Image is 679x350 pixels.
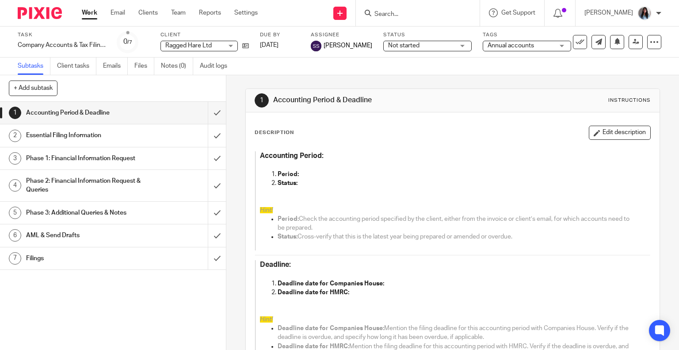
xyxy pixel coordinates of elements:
[388,42,420,49] span: Not started
[26,106,141,119] h1: Accounting Period & Deadline
[273,96,471,105] h1: Accounting Period & Deadline
[637,6,652,20] img: 1653117891607.jpg
[278,281,384,287] strong: Deadline date for Companies House:
[278,325,630,340] span: Mention the filing deadline for this accounting period with Companies House. Verify if the deadli...
[278,180,298,186] strong: Status:
[18,58,50,75] a: Subtasks
[9,152,21,165] div: 3
[134,58,154,75] a: Files
[161,58,193,75] a: Notes (0)
[9,207,21,219] div: 5
[138,8,158,17] a: Clients
[111,8,125,17] a: Email
[260,152,324,159] strong: Accounting Period:
[18,31,106,38] label: Task
[18,7,62,19] img: Pixie
[9,229,21,242] div: 6
[82,8,97,17] a: Work
[103,58,128,75] a: Emails
[9,179,21,192] div: 4
[26,229,141,242] h1: AML & Send Drafts
[26,174,141,197] h1: Phase 2: Financial Information Request & Queries
[127,40,132,45] small: /7
[123,37,132,47] div: 0
[278,343,349,350] span: Deadline date for HMRC:
[278,171,299,177] strong: Period:
[57,58,96,75] a: Client tasks
[9,81,57,96] button: + Add subtask
[255,93,269,108] div: 1
[311,31,372,38] label: Assignee
[260,31,300,38] label: Due by
[18,41,106,50] div: Company Accounts & Tax Filing (2024-25)
[374,11,453,19] input: Search
[26,152,141,165] h1: Phase 1: Financial Information Request
[26,206,141,219] h1: Phase 3: Additional Queries & Notes
[278,325,384,331] span: Deadline date for Companies House:
[260,42,278,48] span: [DATE]
[298,234,512,240] span: Cross-verify that this is the latest year being prepared or amended or overdue.
[234,8,258,17] a: Settings
[9,130,21,142] div: 2
[200,58,234,75] a: Audit logs
[18,41,106,50] div: Company Accounts &amp; Tax Filing (2024-25)
[9,252,21,265] div: 7
[483,31,571,38] label: Tags
[501,10,535,16] span: Get Support
[278,289,349,296] strong: Deadline date for HMRC:
[324,41,372,50] span: [PERSON_NAME]
[383,31,472,38] label: Status
[260,207,273,213] span: Hint!
[278,234,298,240] span: Status:
[26,252,141,265] h1: Filings
[9,107,21,119] div: 1
[199,8,221,17] a: Reports
[311,41,321,51] img: svg%3E
[488,42,534,49] span: Annual accounts
[171,8,186,17] a: Team
[278,216,631,231] span: Check the accounting period specified by the client, either from the invoice or client’s email, f...
[160,31,249,38] label: Client
[165,42,212,49] span: Ragged Hare Ltd
[260,261,291,268] strong: Deadline:
[608,97,651,104] div: Instructions
[584,8,633,17] p: [PERSON_NAME]
[278,216,299,222] span: Period:
[589,126,651,140] button: Edit description
[26,129,141,142] h1: Essential Filing Information
[260,316,273,323] span: Hint!
[255,129,294,136] p: Description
